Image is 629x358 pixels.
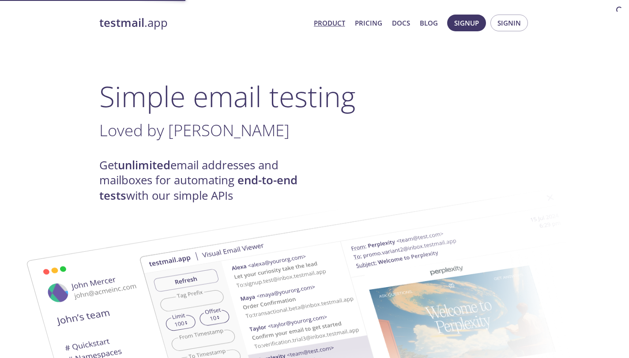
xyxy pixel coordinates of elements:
[314,17,345,29] a: Product
[447,15,486,31] button: Signup
[99,79,530,113] h1: Simple email testing
[99,172,298,203] strong: end-to-end tests
[392,17,410,29] a: Docs
[490,15,528,31] button: Signin
[99,158,315,203] h4: Get email addresses and mailboxes for automating with our simple APIs
[420,17,438,29] a: Blog
[118,157,170,173] strong: unlimited
[99,15,144,30] strong: testmail
[454,17,479,29] span: Signup
[355,17,382,29] a: Pricing
[99,119,290,141] span: Loved by [PERSON_NAME]
[497,17,521,29] span: Signin
[99,15,307,30] a: testmail.app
